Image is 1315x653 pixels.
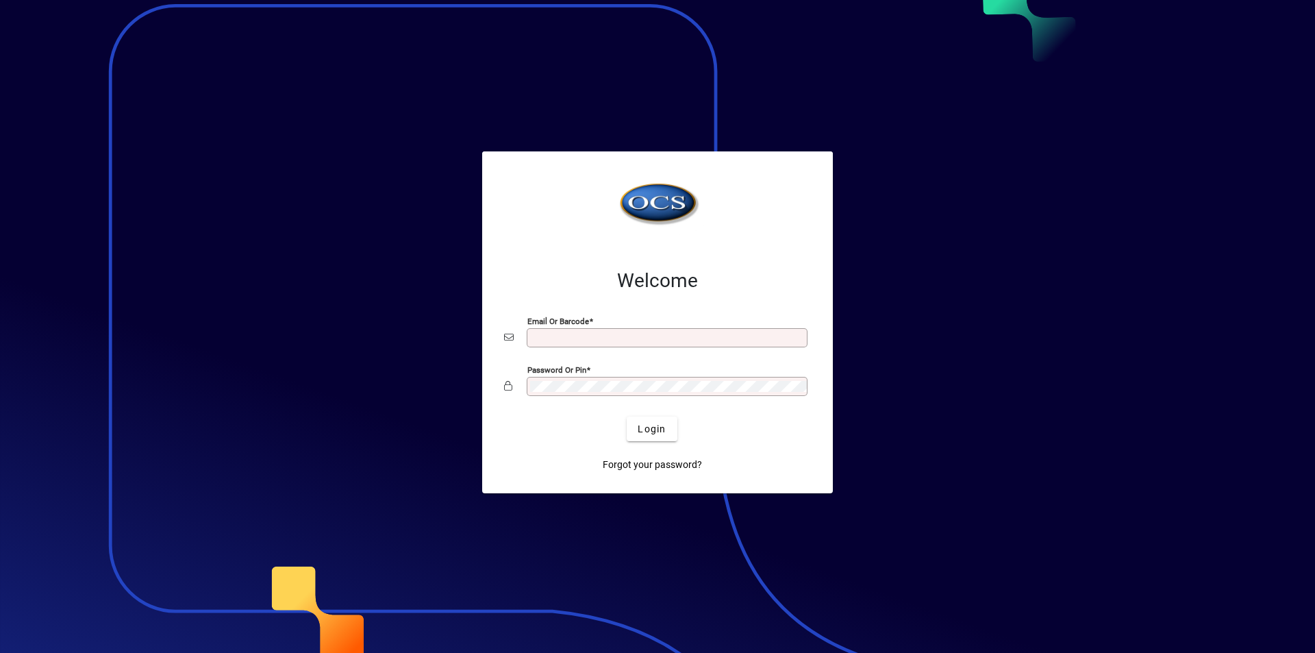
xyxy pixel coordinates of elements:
[527,365,586,375] mat-label: Password or Pin
[597,452,707,477] a: Forgot your password?
[638,422,666,436] span: Login
[527,317,589,326] mat-label: Email or Barcode
[603,458,702,472] span: Forgot your password?
[504,269,811,293] h2: Welcome
[627,417,677,441] button: Login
